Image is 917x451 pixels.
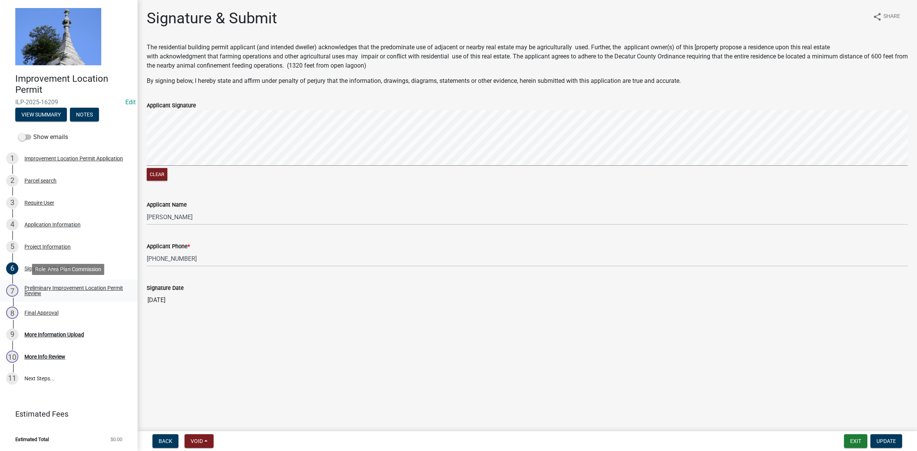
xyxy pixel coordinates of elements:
[6,152,18,165] div: 1
[24,354,65,359] div: More Info Review
[24,310,58,315] div: Final Approval
[18,133,68,142] label: Show emails
[125,99,136,106] wm-modal-confirm: Edit Application Number
[24,178,57,183] div: Parcel search
[159,438,172,444] span: Back
[147,43,908,70] p: The residential building permit applicant (and intended dweller) acknowledges that the predominat...
[110,437,122,442] span: $0.00
[147,202,187,208] label: Applicant Name
[867,9,906,24] button: shareShare
[15,437,49,442] span: Estimated Total
[70,108,99,121] button: Notes
[6,241,18,253] div: 5
[147,103,196,108] label: Applicant Signature
[6,351,18,363] div: 10
[24,222,81,227] div: Application Information
[15,73,131,95] h4: Improvement Location Permit
[70,112,99,118] wm-modal-confirm: Notes
[870,434,902,448] button: Update
[6,197,18,209] div: 3
[191,438,203,444] span: Void
[24,156,123,161] div: Improvement Location Permit Application
[32,264,104,275] div: Role: Area Plan Commission
[15,112,67,118] wm-modal-confirm: Summary
[24,266,70,271] div: Signature & Submit
[147,244,190,249] label: Applicant Phone
[873,12,882,21] i: share
[844,434,867,448] button: Exit
[6,175,18,187] div: 2
[15,108,67,121] button: View Summary
[15,99,122,106] span: ILP-2025-16209
[147,168,167,181] button: Clear
[24,285,125,296] div: Preliminary Improvement Location Permit Review
[6,406,125,422] a: Estimated Fees
[883,12,900,21] span: Share
[147,9,277,27] h1: Signature & Submit
[24,332,84,337] div: More Information Upload
[147,286,184,291] label: Signature Date
[6,328,18,341] div: 9
[24,244,71,249] div: Project Information
[15,8,101,65] img: Decatur County, Indiana
[24,200,54,205] div: Require User
[6,262,18,275] div: 6
[6,372,18,385] div: 11
[876,438,896,444] span: Update
[152,434,178,448] button: Back
[6,218,18,231] div: 4
[185,434,214,448] button: Void
[6,285,18,297] div: 7
[6,307,18,319] div: 8
[147,76,908,86] p: By signing below, I hereby state and affirm under penalty of perjury that the information, drawin...
[125,99,136,106] a: Edit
